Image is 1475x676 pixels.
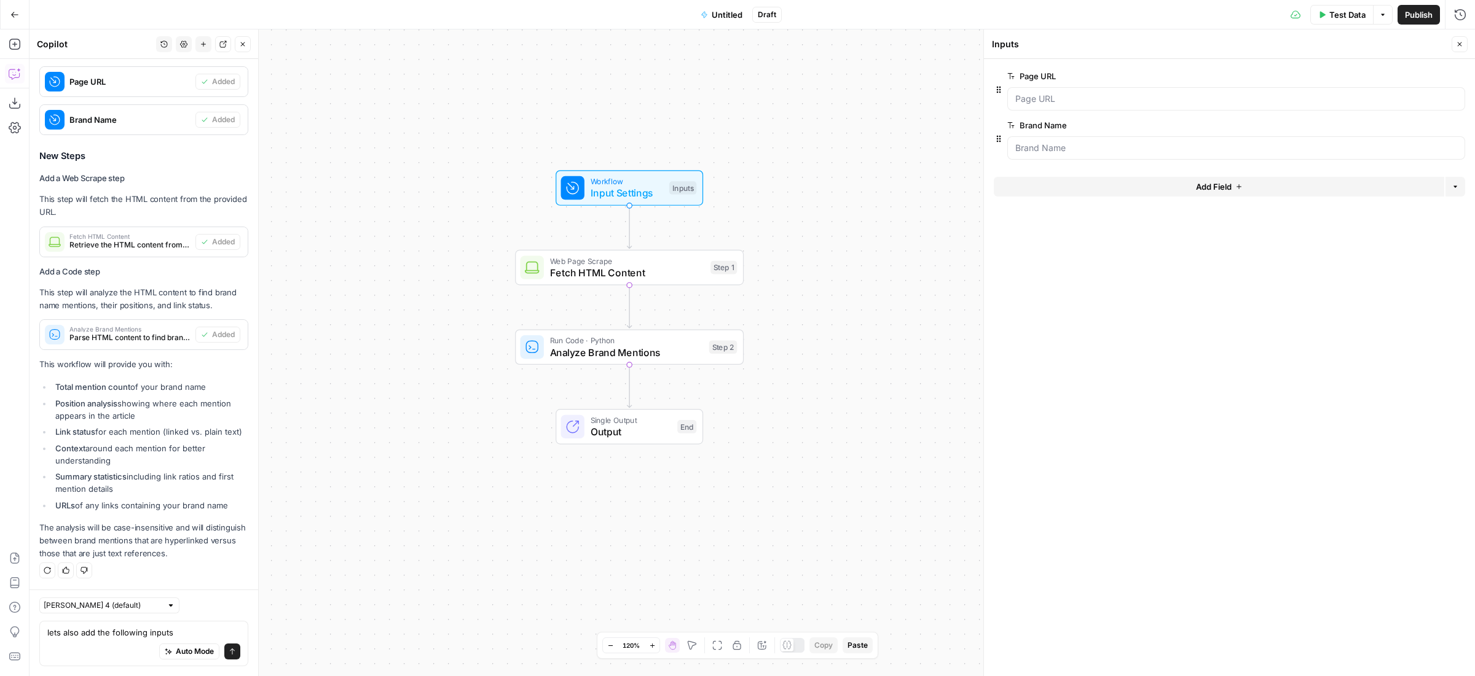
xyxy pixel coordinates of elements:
li: including link ratios and first mention details [52,470,248,495]
button: Added [195,112,240,128]
span: Brand Name [69,114,191,126]
span: Output [591,424,672,439]
div: Inputs [669,181,696,195]
g: Edge from step_1 to step_2 [627,286,632,328]
button: Publish [1398,5,1440,25]
input: Page URL [1015,93,1457,105]
input: Brand Name [1015,142,1457,154]
g: Edge from step_2 to end [627,365,632,408]
p: This step will analyze the HTML content to find brand name mentions, their positions, and link st... [39,286,248,312]
input: Claude Sonnet 4 (default) [44,599,162,612]
span: Added [212,76,235,87]
span: Added [212,236,235,247]
div: End [677,420,696,433]
span: Test Data [1329,9,1366,21]
span: Auto Mode [176,646,214,657]
p: This workflow will provide you with: [39,358,248,371]
button: Added [195,234,240,250]
span: Web Page Scrape [550,255,705,266]
li: of your brand name [52,381,248,393]
textarea: lets also add the following inputs [47,626,240,639]
div: Step 2 [709,340,737,354]
span: Single Output [591,414,672,425]
button: Auto Mode [159,643,219,659]
span: Parse HTML content to find brand name mentions, determine their positions in the article, and ide... [69,332,191,343]
span: Fetch HTML Content [69,233,191,239]
button: Copy [809,637,838,653]
strong: Add a Web Scrape step [39,173,125,183]
span: 120% [623,640,640,650]
div: WorkflowInput SettingsInputs [515,170,744,206]
p: This step will fetch the HTML content from the provided URL. [39,193,248,219]
span: Run Code · Python [550,335,704,346]
li: around each mention for better understanding [52,442,248,467]
li: of any links containing your brand name [52,499,248,511]
p: The analysis will be case-insensitive and will distinguish between brand mentions that are hyperl... [39,521,248,560]
div: Run Code · PythonAnalyze Brand MentionsStep 2 [515,329,744,365]
g: Edge from start to step_1 [627,206,632,248]
span: Draft [758,9,776,20]
strong: Context [55,443,85,453]
label: Page URL [1007,70,1396,82]
strong: Link status [55,427,95,437]
span: Fetch HTML Content [550,265,705,280]
div: Web Page ScrapeFetch HTML ContentStep 1 [515,250,744,286]
span: Analyze Brand Mentions [69,326,191,332]
span: Analyze Brand Mentions [550,345,704,360]
textarea: Inputs [992,38,1019,50]
span: Added [212,329,235,340]
div: Copilot [37,38,152,50]
strong: Total mention count [55,382,130,392]
button: Paste [843,637,873,653]
strong: URLs [55,500,75,510]
label: Brand Name [1007,119,1396,131]
span: Retrieve the HTML content from the specified URL [69,239,191,251]
strong: Position analysis [55,398,117,408]
div: Step 1 [710,261,737,274]
span: Publish [1405,9,1433,21]
span: Add Field [1196,181,1232,193]
button: Add Field [994,177,1444,196]
strong: Summary statistics [55,472,127,481]
button: Untitled [693,5,750,25]
span: Paste [848,640,868,651]
span: Workflow [591,176,664,187]
li: showing where each mention appears in the article [52,397,248,422]
span: Page URL [69,76,191,88]
button: Test Data [1310,5,1373,25]
span: Input Settings [591,185,664,200]
span: Added [212,114,235,125]
span: Copy [814,640,833,651]
div: Single OutputOutputEnd [515,409,744,445]
span: Untitled [712,9,742,21]
h3: New Steps [39,148,248,164]
li: for each mention (linked vs. plain text) [52,425,248,438]
strong: Add a Code step [39,266,100,276]
button: Added [195,327,240,343]
button: Added [195,74,240,90]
